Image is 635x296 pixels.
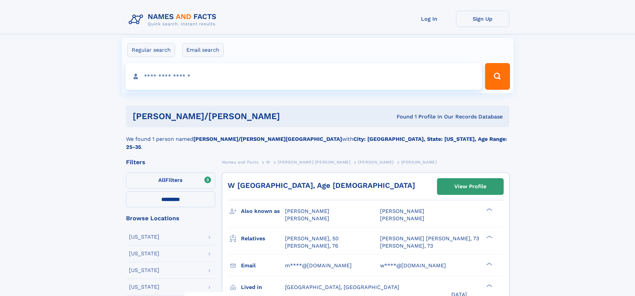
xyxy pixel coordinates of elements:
[126,215,215,221] div: Browse Locations
[129,284,159,290] div: [US_STATE]
[285,235,339,242] a: [PERSON_NAME], 50
[126,159,215,165] div: Filters
[285,242,338,250] a: [PERSON_NAME], 76
[266,158,270,166] a: W
[193,136,342,142] b: [PERSON_NAME]/[PERSON_NAME][GEOGRAPHIC_DATA]
[129,251,159,256] div: [US_STATE]
[241,260,285,271] h3: Email
[403,11,456,27] a: Log In
[126,173,215,189] label: Filters
[454,179,486,194] div: View Profile
[241,233,285,244] h3: Relatives
[278,160,350,165] span: [PERSON_NAME] [PERSON_NAME]
[380,235,479,242] a: [PERSON_NAME] [PERSON_NAME], 73
[266,160,270,165] span: W
[380,208,424,214] span: [PERSON_NAME]
[129,234,159,240] div: [US_STATE]
[133,112,338,120] h1: [PERSON_NAME]/[PERSON_NAME]
[158,177,165,183] span: All
[125,63,482,90] input: search input
[126,11,222,29] img: Logo Names and Facts
[437,179,503,195] a: View Profile
[285,215,329,222] span: [PERSON_NAME]
[228,181,415,190] a: W [GEOGRAPHIC_DATA], Age [DEMOGRAPHIC_DATA]
[485,208,493,212] div: ❯
[456,11,509,27] a: Sign Up
[485,235,493,239] div: ❯
[278,158,350,166] a: [PERSON_NAME] [PERSON_NAME]
[129,268,159,273] div: [US_STATE]
[241,282,285,293] h3: Lived in
[380,215,424,222] span: [PERSON_NAME]
[380,242,433,250] a: [PERSON_NAME], 73
[485,63,510,90] button: Search Button
[358,160,394,165] span: [PERSON_NAME]
[126,136,507,150] b: City: [GEOGRAPHIC_DATA], State: [US_STATE], Age Range: 25-35
[285,208,329,214] span: [PERSON_NAME]
[485,283,493,288] div: ❯
[485,262,493,266] div: ❯
[358,158,394,166] a: [PERSON_NAME]
[126,127,509,151] div: We found 1 person named with .
[285,284,399,290] span: [GEOGRAPHIC_DATA], [GEOGRAPHIC_DATA]
[338,113,503,120] div: Found 1 Profile In Our Records Database
[182,43,224,57] label: Email search
[222,158,259,166] a: Names and Facts
[241,206,285,217] h3: Also known as
[401,160,437,165] span: [PERSON_NAME]
[127,43,175,57] label: Regular search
